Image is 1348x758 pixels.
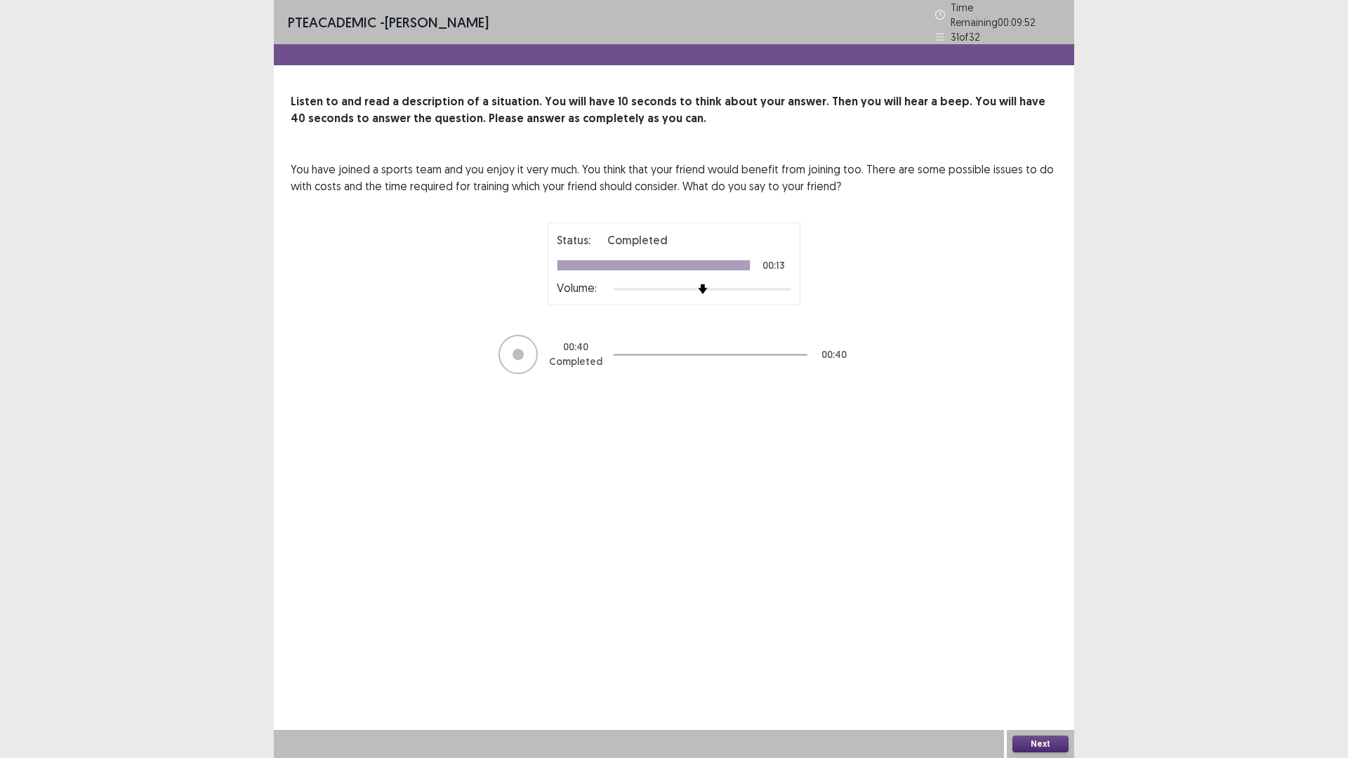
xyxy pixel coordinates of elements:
[557,279,597,296] p: Volume:
[951,29,980,44] p: 31 of 32
[291,93,1057,127] p: Listen to and read a description of a situation. You will have 10 seconds to think about your ans...
[607,232,668,248] p: Completed
[762,260,785,270] p: 00:13
[821,347,847,362] p: 00 : 40
[557,232,590,248] p: Status:
[549,354,602,369] p: Completed
[288,13,376,31] span: PTE academic
[563,340,588,354] p: 00 : 40
[698,284,708,294] img: arrow-thumb
[288,12,489,33] p: - [PERSON_NAME]
[291,161,1057,194] p: You have joined a sports team and you enjoy it very much. You think that your friend would benefi...
[1012,736,1069,752] button: Next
